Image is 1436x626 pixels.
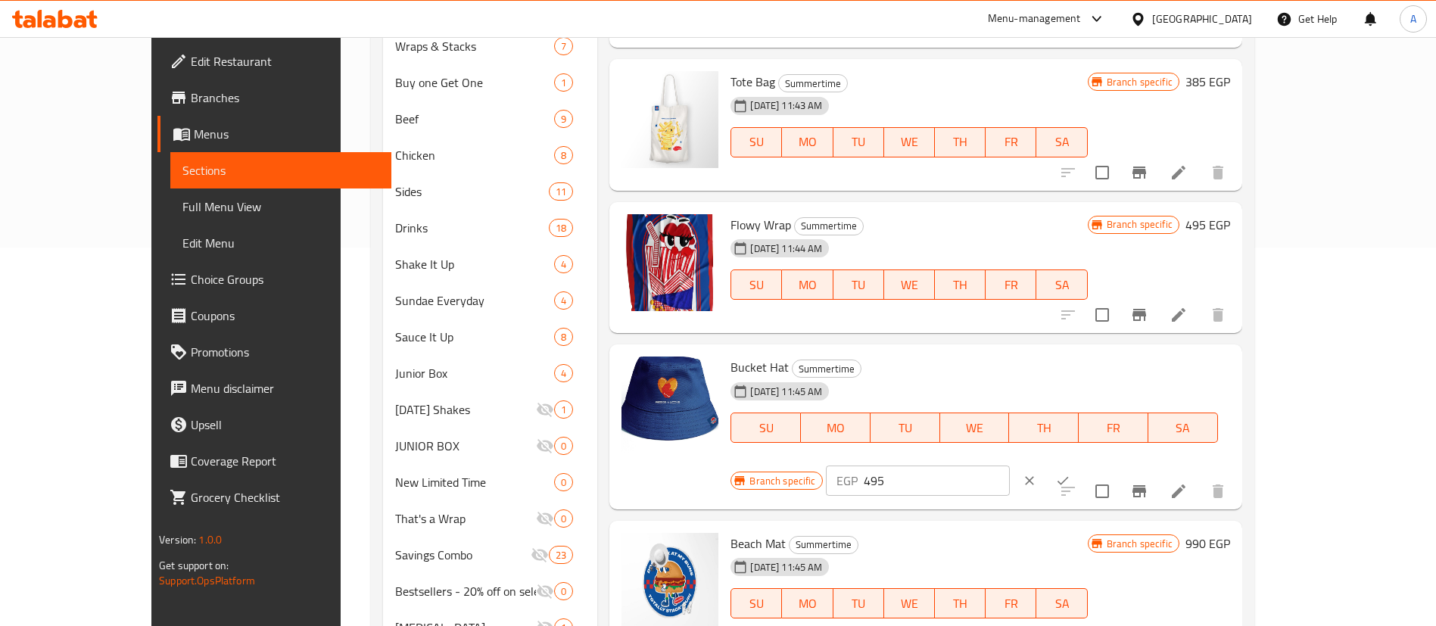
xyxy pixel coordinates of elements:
[988,10,1081,28] div: Menu-management
[194,125,379,143] span: Menus
[157,116,391,152] a: Menus
[743,474,821,488] span: Branch specific
[730,269,782,300] button: SU
[795,217,863,235] span: Summertime
[555,403,572,417] span: 1
[395,582,537,600] span: Bestsellers - 20% off on selected items
[554,437,573,455] div: items
[839,593,878,615] span: TU
[555,39,572,54] span: 7
[1036,127,1087,157] button: SA
[383,64,598,101] div: Buy one Get One1
[1148,413,1218,443] button: SA
[395,437,537,455] div: JUNIOR BOX
[395,110,555,128] span: Beef
[536,437,554,455] svg: Inactive section
[191,452,379,470] span: Coverage Report
[549,182,573,201] div: items
[554,328,573,346] div: items
[395,255,555,273] span: Shake It Up
[554,291,573,310] div: items
[536,582,554,600] svg: Inactive section
[555,76,572,90] span: 1
[383,573,598,609] div: Bestsellers - 20% off on selected items0
[395,146,555,164] div: Chicken
[935,127,986,157] button: TH
[191,52,379,70] span: Edit Restaurant
[1121,154,1157,191] button: Branch-specific-item
[946,417,1004,439] span: WE
[890,274,929,296] span: WE
[1086,299,1118,331] span: Select to update
[992,131,1030,153] span: FR
[941,593,980,615] span: TH
[621,357,718,453] img: Bucket Hat
[555,439,572,453] span: 0
[170,225,391,261] a: Edit Menu
[1410,11,1416,27] span: A
[1036,588,1087,618] button: SA
[1200,154,1236,191] button: delete
[182,198,379,216] span: Full Menu View
[395,291,555,310] div: Sundae Everyday
[992,593,1030,615] span: FR
[941,131,980,153] span: TH
[737,131,776,153] span: SU
[793,360,861,378] span: Summertime
[833,588,884,618] button: TU
[1101,217,1179,232] span: Branch specific
[782,588,833,618] button: MO
[157,479,391,515] a: Grocery Checklist
[1101,75,1179,89] span: Branch specific
[1009,413,1079,443] button: TH
[1042,593,1081,615] span: SA
[555,148,572,163] span: 8
[1121,473,1157,509] button: Branch-specific-item
[1121,297,1157,333] button: Branch-specific-item
[157,43,391,79] a: Edit Restaurant
[157,79,391,116] a: Branches
[383,537,598,573] div: Savings Combo23
[395,473,555,491] span: New Limited Time
[789,536,858,554] div: Summertime
[191,89,379,107] span: Branches
[890,131,929,153] span: WE
[986,127,1036,157] button: FR
[395,364,555,382] div: Junior Box
[1200,297,1236,333] button: delete
[1046,464,1079,497] button: ok
[730,356,789,378] span: Bucket Hat
[730,532,786,555] span: Beach Mat
[1079,413,1148,443] button: FR
[159,556,229,575] span: Get support on:
[182,161,379,179] span: Sections
[554,364,573,382] div: items
[383,101,598,137] div: Beef9
[884,588,935,618] button: WE
[383,28,598,64] div: Wraps & Stacks7
[884,269,935,300] button: WE
[157,261,391,297] a: Choice Groups
[1154,417,1212,439] span: SA
[940,413,1010,443] button: WE
[1013,464,1046,497] button: clear
[1200,473,1236,509] button: delete
[782,127,833,157] button: MO
[744,560,828,575] span: [DATE] 11:45 AM
[737,593,776,615] span: SU
[191,379,379,397] span: Menu disclaimer
[555,257,572,272] span: 4
[395,182,550,201] div: Sides
[383,391,598,428] div: [DATE] Shakes1
[554,37,573,55] div: items
[383,464,598,500] div: New Limited Time0
[779,75,847,92] span: Summertime
[1015,417,1073,439] span: TH
[395,509,537,528] span: That's a Wrap
[890,593,929,615] span: WE
[198,530,222,550] span: 1.0.0
[191,416,379,434] span: Upsell
[383,210,598,246] div: Drinks18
